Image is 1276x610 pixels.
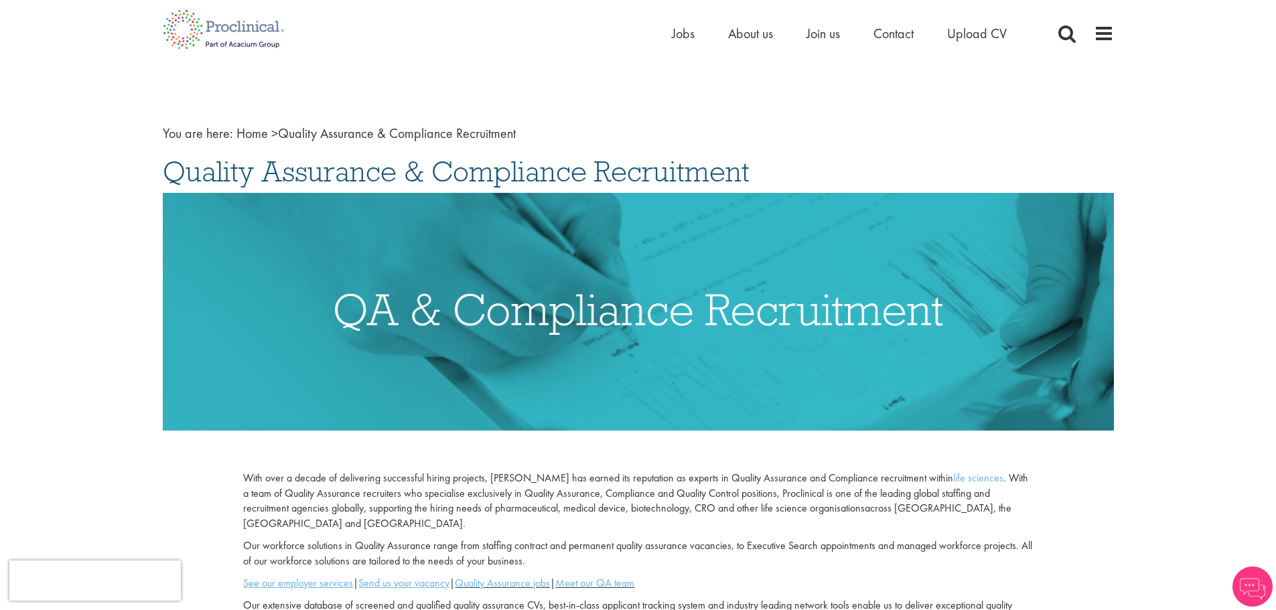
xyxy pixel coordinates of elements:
[1232,566,1273,607] img: Chatbot
[455,576,550,590] a: Quality Assurance jobs
[236,125,516,142] span: Quality Assurance & Compliance Recruitment
[555,576,634,590] a: Meet our QA team
[243,501,1011,530] span: across [GEOGRAPHIC_DATA], the [GEOGRAPHIC_DATA] and [GEOGRAPHIC_DATA].
[163,125,233,142] span: You are here:
[358,576,449,590] a: Send us your vacancy
[243,576,353,590] a: See our employer services
[243,538,1032,568] span: Our workforce solutions in Quality Assurance range from staffing contract and permanent quality a...
[163,193,1114,431] img: Quality Assurance & Compliance Recruitment
[728,25,773,42] a: About us
[271,125,278,142] span: >
[236,125,268,142] a: breadcrumb link to Home
[243,471,1032,532] p: With over a decade of delivering successful hiring projects, [PERSON_NAME] has earned its reputat...
[9,560,181,601] iframe: reCAPTCHA
[163,153,750,189] span: Quality Assurance & Compliance Recruitment
[947,25,1007,42] a: Upload CV
[873,25,914,42] a: Contact
[243,576,1032,591] p: | | |
[672,25,695,42] a: Jobs
[953,471,1003,485] a: life sciences
[806,25,840,42] a: Join us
